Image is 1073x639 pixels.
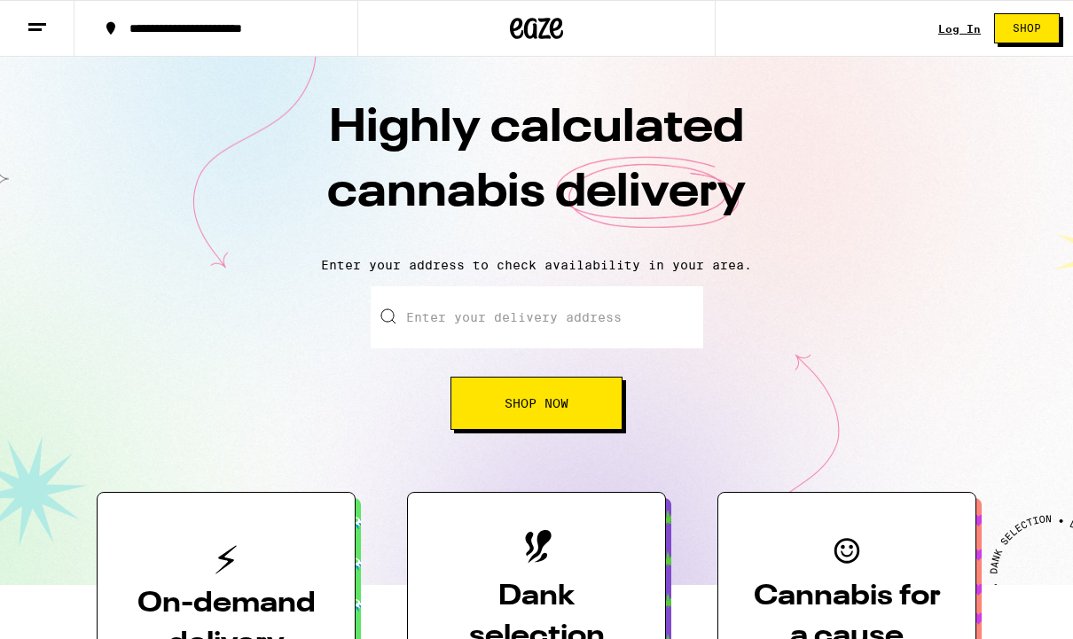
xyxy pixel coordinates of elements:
[994,13,1060,43] button: Shop
[981,13,1073,43] a: Shop
[226,97,847,244] h1: Highly calculated cannabis delivery
[371,286,703,348] input: Enter your delivery address
[450,377,623,430] button: Shop Now
[18,258,1055,272] p: Enter your address to check availability in your area.
[938,23,981,35] a: Log In
[1013,23,1041,34] span: Shop
[505,397,568,409] span: Shop Now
